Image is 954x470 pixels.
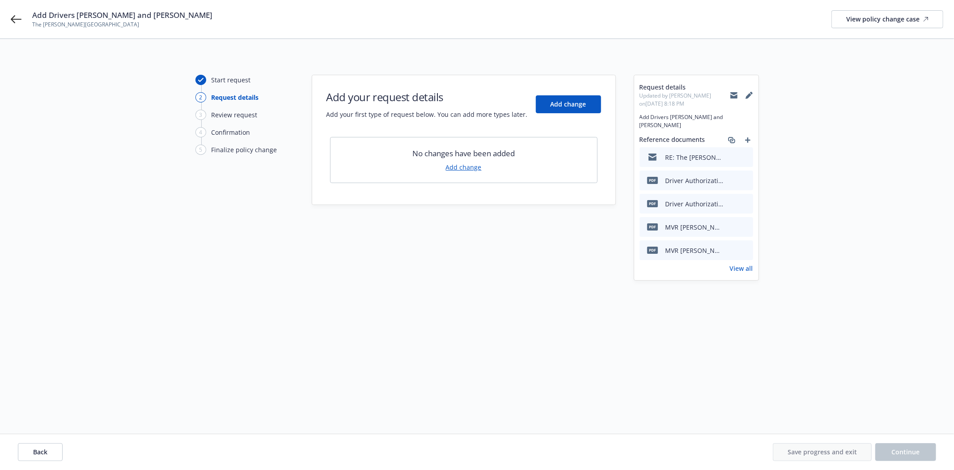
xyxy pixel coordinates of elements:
span: pdf [647,223,658,230]
button: download file [727,176,734,185]
span: No changes have been added [412,148,515,159]
span: Updated by [PERSON_NAME] on [DATE] 8:18 PM [640,92,730,108]
div: Start request [212,75,251,85]
span: pdf [647,247,658,253]
button: download file [727,153,734,162]
button: Save progress and exit [773,443,872,461]
span: Request details [640,82,730,92]
button: preview file [742,176,750,185]
span: Reference documents [640,135,705,145]
span: The [PERSON_NAME][GEOGRAPHIC_DATA] [32,21,212,29]
button: Continue [875,443,936,461]
div: Review request [212,110,258,120]
button: Back [18,443,63,461]
span: Continue [892,448,920,456]
span: pdf [647,177,658,184]
button: download file [727,246,734,255]
h1: Add your request details [326,90,528,104]
span: Add Drivers [PERSON_NAME] and [PERSON_NAME] [640,113,753,129]
span: Back [33,448,47,456]
a: Add change [446,162,482,172]
div: RE: The [PERSON_NAME] School | New Drivers [PERSON_NAME] and [PERSON_NAME] [666,153,724,162]
a: add [742,135,753,145]
span: Add change [551,100,586,108]
div: Request details [212,93,259,102]
a: associate [726,135,737,145]
button: download file [727,222,734,232]
div: 5 [195,145,206,155]
div: Finalize policy change [212,145,277,154]
div: Driver Authorization- [PERSON_NAME].pdf [666,176,724,185]
a: View all [730,264,753,273]
button: Add change [536,95,601,113]
div: 4 [195,127,206,137]
button: preview file [742,222,750,232]
div: MVR [PERSON_NAME].pdf [666,222,724,232]
div: Driver Authorization- [PERSON_NAME].pdf [666,199,724,209]
div: Confirmation [212,128,250,137]
div: View policy change case [846,11,929,28]
button: preview file [742,153,750,162]
span: Add your first type of request below. You can add more types later. [326,110,528,119]
button: preview file [742,246,750,255]
span: Add Drivers [PERSON_NAME] and [PERSON_NAME] [32,10,212,21]
span: Save progress and exit [788,448,857,456]
div: 3 [195,110,206,120]
div: MVR [PERSON_NAME].pdf [666,246,724,255]
button: download file [727,199,734,209]
a: View policy change case [831,10,943,28]
div: 2 [195,92,206,103]
span: pdf [647,200,658,207]
button: preview file [742,199,750,209]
